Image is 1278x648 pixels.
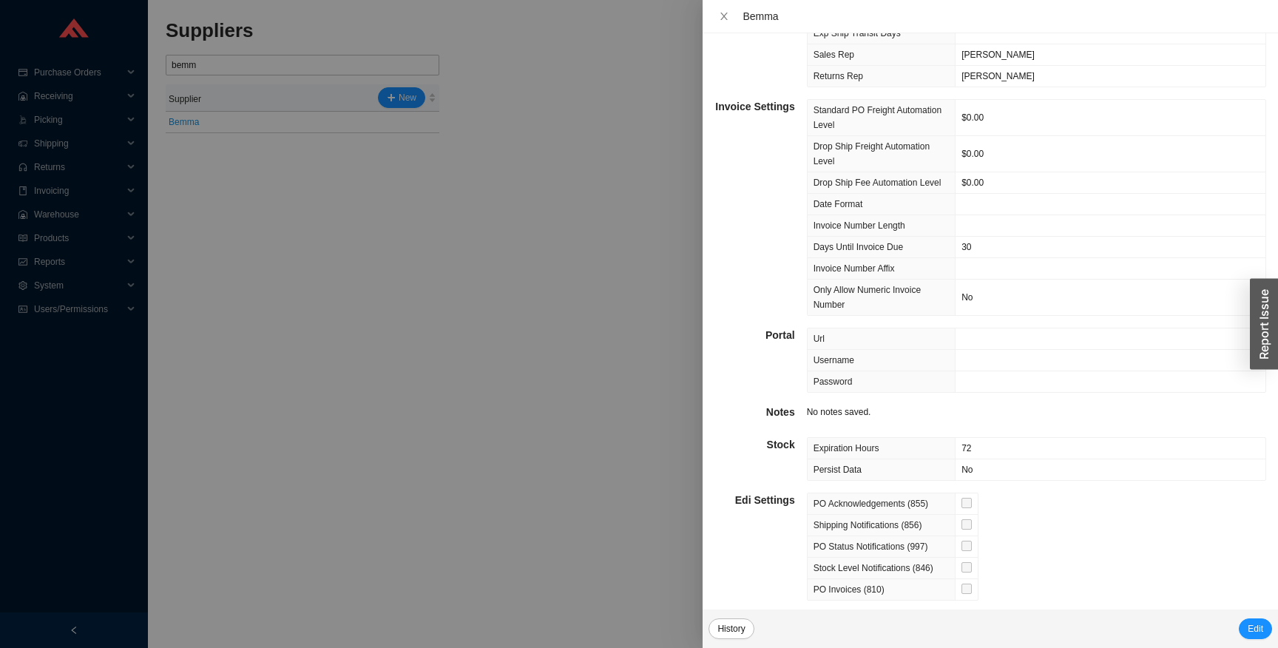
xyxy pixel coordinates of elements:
span: Drop Ship Fee Automation Level [814,178,941,188]
span: Password [814,377,853,387]
h5: Invoice Settings [714,99,794,115]
span: Username [814,355,854,365]
span: Exp Ship Transit Days [814,28,901,38]
span: close [719,11,729,21]
span: PO Acknowledgements (855) [814,499,928,509]
span: Standard PO Freight Automation Level [814,105,941,130]
h5: Stock [714,437,794,453]
span: Edit [1248,621,1263,636]
span: $0.00 [961,178,984,188]
span: No [961,292,973,303]
div: Bemma [743,8,1266,24]
h5: Portal [714,328,794,343]
span: History [717,621,745,636]
span: [PERSON_NAME] [961,50,1035,60]
span: Sales Rep [814,50,854,60]
span: PO Status Notifications (997) [814,541,928,552]
span: Shipping Notifications (856) [814,520,922,530]
span: 30 [961,242,971,252]
span: Persist Data [814,465,862,475]
span: 72 [961,443,971,453]
button: Edit [1239,618,1272,639]
h5: Edi Settings [714,493,794,508]
span: PO Invoices (810) [814,584,885,595]
span: Date Format [814,199,863,209]
span: No [961,465,973,475]
span: Days Until Invoice Due [814,242,903,252]
span: [PERSON_NAME] [961,71,1035,81]
span: Stock Level Notifications (846) [814,563,933,573]
button: History [709,618,754,639]
div: No notes saved. [807,405,1266,425]
button: Close [714,10,734,22]
span: $0.00 [961,112,984,123]
span: $0.00 [961,149,984,159]
span: Drop Ship Freight Automation Level [814,141,930,166]
span: Expiration Hours [814,443,879,453]
span: Only Allow Numeric Invoice Number [814,285,921,310]
span: Url [814,334,825,344]
span: Invoice Number Affix [814,263,895,274]
span: Invoice Number Length [814,220,905,231]
span: Returns Rep [814,71,863,81]
h5: Notes [714,405,794,420]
